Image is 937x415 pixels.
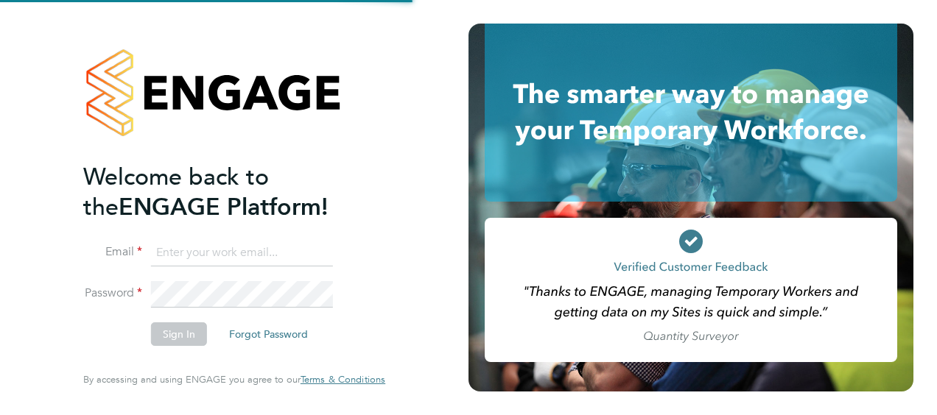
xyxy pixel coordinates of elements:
label: Email [83,244,142,260]
h2: ENGAGE Platform! [83,162,371,222]
input: Enter your work email... [151,240,333,266]
span: By accessing and using ENGAGE you agree to our [83,373,385,386]
span: Terms & Conditions [301,373,385,386]
button: Sign In [151,322,207,346]
label: Password [83,285,142,301]
a: Terms & Conditions [301,374,385,386]
button: Forgot Password [217,322,320,346]
span: Welcome back to the [83,163,269,221]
